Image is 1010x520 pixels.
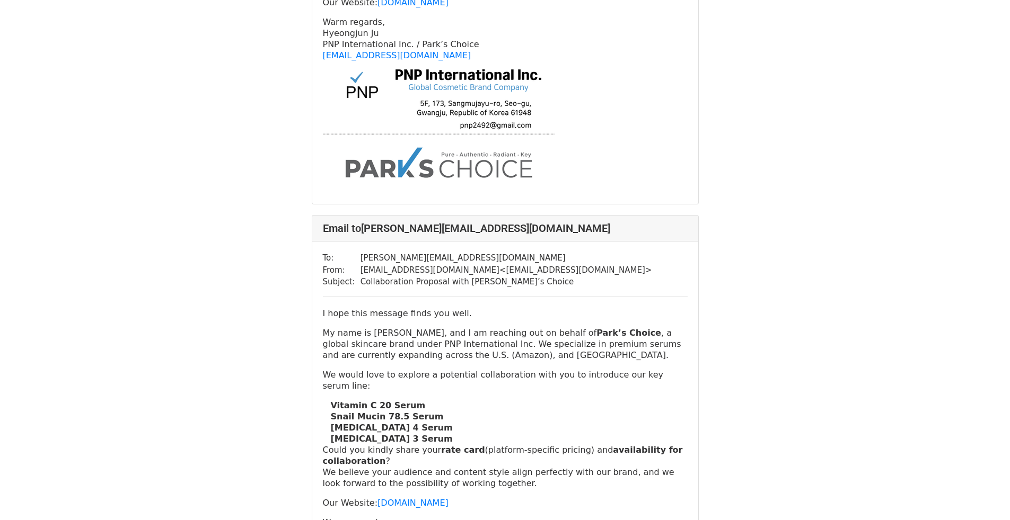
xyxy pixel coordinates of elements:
strong: Vitamin C 20 Serum [331,400,426,410]
h4: Email to [PERSON_NAME][EMAIL_ADDRESS][DOMAIN_NAME] [323,222,688,235]
td: To: [323,252,361,264]
p: Our Website: [323,497,688,508]
strong: rate card [441,445,485,455]
strong: Snail Mucin 78.5 Serum [331,411,444,422]
p: We would love to explore a potential collaboration with you to introduce our key serum line: [323,369,688,391]
strong: [MEDICAL_DATA] 4 Serum [331,423,453,433]
td: Subject: [323,276,361,288]
a: [DOMAIN_NAME] [377,498,449,508]
img: AIorK4wLZHNavrZ3T33VudvCG67DzBT_6vVtKPBF7peMdmfruN50h-PTpNEcnQAs5W6lTxF528kQVqRin7f4 [323,61,555,193]
strong: Park’s Choice [596,328,661,338]
td: From: [323,264,361,276]
strong: [MEDICAL_DATA] 3 Serum [331,434,453,444]
div: 채팅 위젯 [772,94,1010,520]
td: Collaboration Proposal with [PERSON_NAME]’s Choice [361,276,652,288]
p: Warm regards, Hyeongjun Ju PNP International Inc. / Park’s Choice [323,16,688,61]
td: [EMAIL_ADDRESS][DOMAIN_NAME] < [EMAIL_ADDRESS][DOMAIN_NAME] > [361,264,652,276]
p: My name is [PERSON_NAME], and I am reaching out on behalf of , a global skincare brand under PNP ... [323,327,688,361]
iframe: Chat Widget [772,94,1010,520]
p: Could you kindly share your (platform-specific pricing) and ? We believe your audience and conten... [323,444,688,489]
p: I hope this message finds you well. [323,308,688,319]
strong: availability for collaboration [323,445,683,466]
a: [EMAIL_ADDRESS][DOMAIN_NAME] [323,50,471,60]
td: [PERSON_NAME][EMAIL_ADDRESS][DOMAIN_NAME] [361,252,652,264]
